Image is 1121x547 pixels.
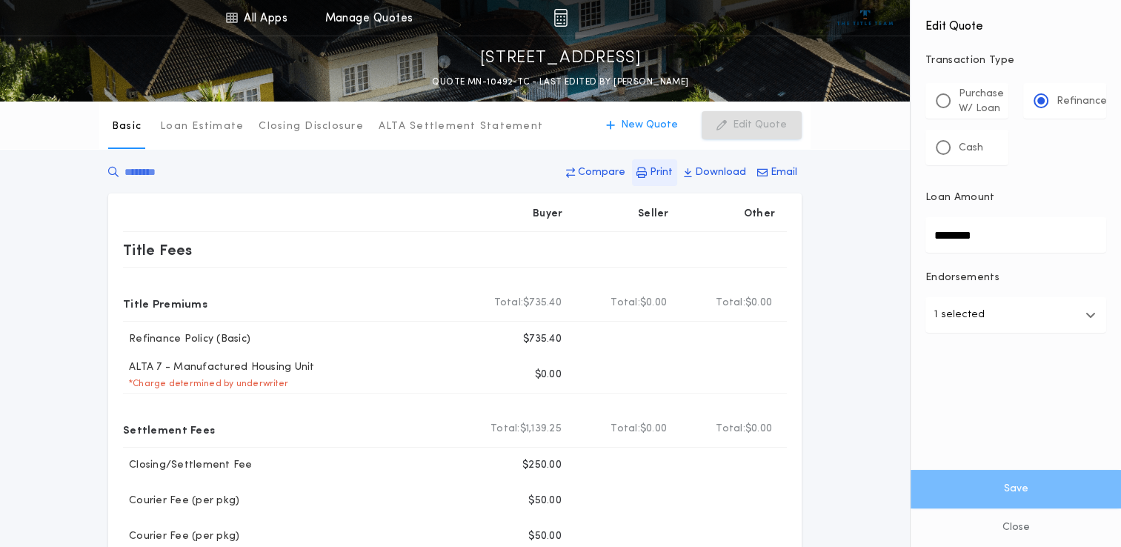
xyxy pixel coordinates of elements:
span: $0.00 [745,296,772,311]
p: Loan Estimate [160,119,244,134]
p: Refinance Policy (Basic) [123,332,250,347]
b: Total: [611,422,640,437]
p: Courier Fee (per pkg) [123,529,239,544]
b: Total: [490,422,520,437]
p: Title Premiums [123,291,207,315]
h4: Edit Quote [925,9,1106,36]
p: Download [695,165,746,180]
p: Settlement Fees [123,417,215,441]
p: $735.40 [523,332,562,347]
p: Closing/Settlement Fee [123,458,253,473]
p: QUOTE MN-10492-TC - LAST EDITED BY [PERSON_NAME] [432,75,688,90]
p: Seller [638,207,669,222]
button: Save [911,470,1121,508]
span: $0.00 [640,422,667,437]
p: Transaction Type [925,53,1106,68]
button: 1 selected [925,297,1106,333]
button: Print [632,159,677,186]
button: Edit Quote [702,111,802,139]
p: Loan Amount [925,190,995,205]
p: ALTA 7 - Manufactured Housing Unit [123,360,315,375]
img: img [553,9,568,27]
p: Basic [112,119,142,134]
b: Total: [494,296,524,311]
button: Close [911,508,1121,547]
p: Endorsements [925,271,1106,285]
p: 1 selected [934,306,985,324]
input: Loan Amount [925,217,1106,253]
p: Edit Quote [733,118,787,133]
p: Refinance [1057,94,1107,109]
button: New Quote [591,111,693,139]
p: Closing Disclosure [259,119,364,134]
button: Download [679,159,751,186]
p: Courier Fee (per pkg) [123,494,239,508]
p: Buyer [533,207,562,222]
p: [STREET_ADDRESS] [480,47,642,70]
b: Total: [611,296,640,311]
b: Total: [716,296,745,311]
p: Title Fees [123,238,193,262]
p: Purchase W/ Loan [959,87,1004,116]
p: $0.00 [535,368,562,382]
p: Email [771,165,797,180]
p: Cash [959,141,983,156]
span: $0.00 [640,296,667,311]
span: $1,139.25 [520,422,562,437]
p: $250.00 [522,458,562,473]
button: Email [753,159,802,186]
p: Compare [578,165,625,180]
span: $735.40 [523,296,562,311]
img: vs-icon [837,10,893,25]
p: * Charge determined by underwriter [123,378,288,390]
p: Other [744,207,775,222]
p: $50.00 [528,529,562,544]
p: Print [650,165,673,180]
b: Total: [716,422,745,437]
p: $50.00 [528,494,562,508]
button: Compare [562,159,630,186]
span: $0.00 [745,422,772,437]
p: New Quote [621,118,678,133]
p: ALTA Settlement Statement [379,119,543,134]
